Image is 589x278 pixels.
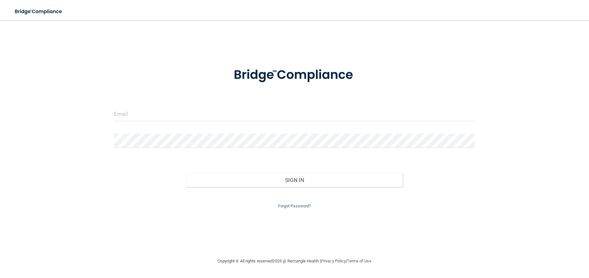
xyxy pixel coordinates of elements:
[321,259,346,263] a: Privacy Policy
[114,107,475,121] input: Email
[10,5,68,18] img: bridge_compliance_login_screen.278c3ca4.svg
[186,173,403,187] button: Sign In
[278,204,311,208] a: Forgot Password?
[179,251,411,271] div: Copyright © All rights reserved 2025 @ Rectangle Health | |
[221,59,369,92] img: bridge_compliance_login_screen.278c3ca4.svg
[347,259,371,263] a: Terms of Use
